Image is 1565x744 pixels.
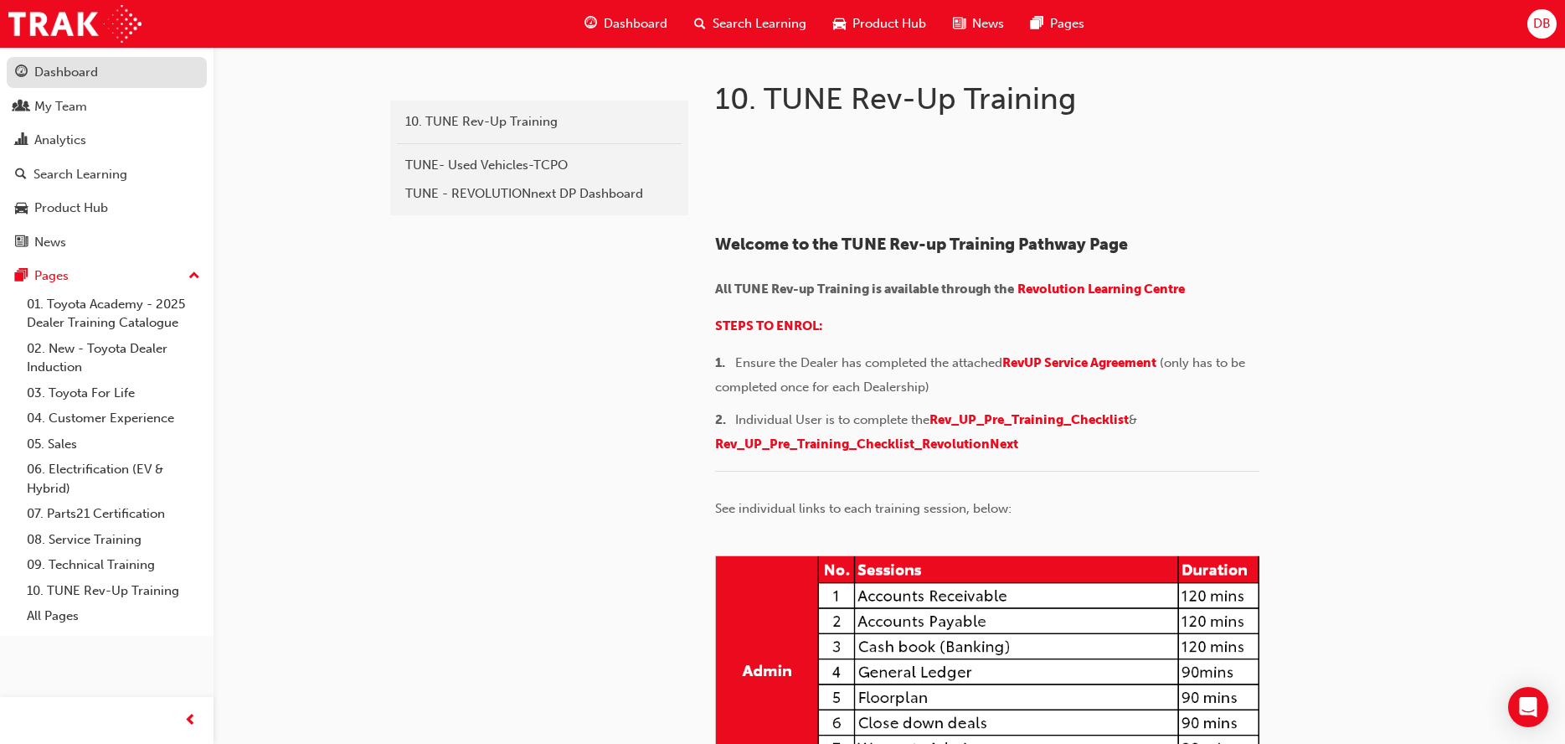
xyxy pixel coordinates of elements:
[1129,412,1137,427] span: &
[7,91,207,122] a: My Team
[820,7,940,41] a: car-iconProduct Hub
[715,437,1018,452] a: Rev_UP_Pre_Training_Checklist_RevolutionNext
[972,14,1004,34] span: News
[1017,282,1185,297] a: Revolution Learning Centre
[1017,7,1098,41] a: pages-iconPages
[940,7,1017,41] a: news-iconNews
[184,710,197,731] span: prev-icon
[735,355,1002,370] span: Ensure the Dealer has completed the attached
[20,552,207,578] a: 09. Technical Training
[1527,9,1557,39] button: DB
[34,199,108,218] div: Product Hub
[15,100,28,115] span: people-icon
[405,156,673,175] div: TUNE- Used Vehicles-TCPO
[20,431,207,457] a: 05. Sales
[715,412,735,427] span: 2. ​
[15,133,28,148] span: chart-icon
[715,235,1128,254] span: Welcome to the TUNE Rev-up Training Pathway Page
[20,527,207,553] a: 08. Service Training
[34,131,86,150] div: Analytics
[34,266,69,286] div: Pages
[20,501,207,527] a: 07. Parts21 Certification
[929,412,1129,427] a: Rev_UP_Pre_Training_Checklist
[1050,14,1084,34] span: Pages
[1508,687,1548,727] div: Open Intercom Messenger
[604,14,667,34] span: Dashboard
[715,80,1264,117] h1: 10. TUNE Rev-Up Training
[34,233,66,252] div: News
[7,261,207,292] button: Pages
[715,501,1012,516] span: See individual links to each training session, below:
[715,282,1014,297] span: All TUNE Rev-up Training is available through the
[20,336,207,380] a: 02. New - Toyota Dealer Induction
[20,380,207,406] a: 03. Toyota For Life
[20,578,207,604] a: 10. TUNE Rev-Up Training
[405,112,673,132] div: 10. TUNE Rev-Up Training
[7,159,207,190] a: Search Learning
[397,151,682,180] a: TUNE- Used Vehicles-TCPO
[715,318,823,333] a: STEPS TO ENROL:
[833,13,846,34] span: car-icon
[1002,355,1156,370] a: RevUP Service Agreement
[34,97,87,116] div: My Team
[20,457,207,501] a: 06. Electrification (EV & Hybrid)
[715,355,735,370] span: 1. ​
[15,269,28,284] span: pages-icon
[8,5,142,43] img: Trak
[681,7,820,41] a: search-iconSearch Learning
[20,406,207,431] a: 04. Customer Experience
[7,125,207,156] a: Analytics
[713,14,806,34] span: Search Learning
[15,235,28,251] span: news-icon
[20,603,207,629] a: All Pages
[852,14,926,34] span: Product Hub
[15,168,27,183] span: search-icon
[1031,13,1043,34] span: pages-icon
[7,54,207,261] button: DashboardMy TeamAnalyticsSearch LearningProduct HubNews
[188,266,200,287] span: up-icon
[7,227,207,258] a: News
[405,184,673,204] div: TUNE - REVOLUTIONnext DP Dashboard
[735,412,929,427] span: Individual User is to complete the
[15,201,28,216] span: car-icon
[15,65,28,80] span: guage-icon
[584,13,597,34] span: guage-icon
[694,13,706,34] span: search-icon
[953,13,965,34] span: news-icon
[20,292,207,336] a: 01. Toyota Academy - 2025 Dealer Training Catalogue
[571,7,681,41] a: guage-iconDashboard
[33,165,127,184] div: Search Learning
[34,63,98,82] div: Dashboard
[7,193,207,224] a: Product Hub
[7,57,207,88] a: Dashboard
[397,107,682,137] a: 10. TUNE Rev-Up Training
[397,179,682,209] a: TUNE - REVOLUTIONnext DP Dashboard
[1533,14,1551,34] span: DB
